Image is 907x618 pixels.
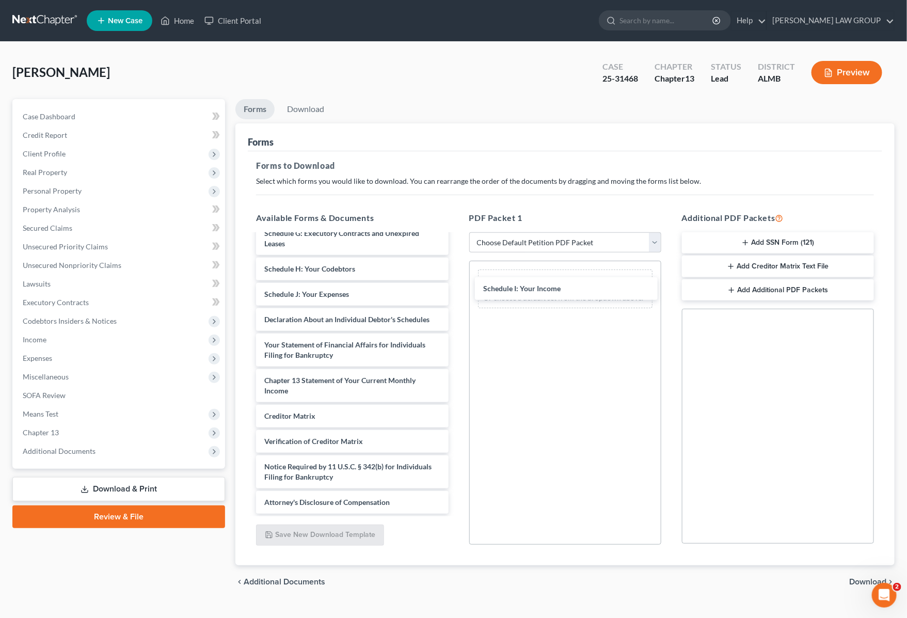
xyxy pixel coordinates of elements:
div: Status [711,61,741,73]
span: Personal Property [23,186,82,195]
div: Case [602,61,638,73]
div: Chapter [655,61,694,73]
span: Executory Contracts [23,298,89,307]
span: Schedule J: Your Expenses [264,290,349,298]
div: Lead [711,73,741,85]
a: Home [155,11,199,30]
button: Add Creditor Matrix Text File [682,256,874,277]
a: Client Portal [199,11,266,30]
a: Case Dashboard [14,107,225,126]
a: Download [279,99,332,119]
span: Codebtors Insiders & Notices [23,316,117,325]
button: Add SSN Form (121) [682,232,874,254]
div: Chapter [655,73,694,85]
span: Property Analysis [23,205,80,214]
span: Verification of Creditor Matrix [264,437,363,446]
span: Declaration About an Individual Debtor's Schedules [264,315,429,324]
span: Unsecured Nonpriority Claims [23,261,121,270]
div: District [758,61,795,73]
span: Attorney's Disclosure of Compensation [264,498,390,506]
div: 25-31468 [602,73,638,85]
input: Search by name... [619,11,714,30]
span: Notice Required by 11 U.S.C. § 342(b) for Individuals Filing for Bankruptcy [264,462,432,481]
button: Download chevron_right [849,578,895,586]
div: ALMB [758,73,795,85]
span: 13 [685,73,694,83]
a: Unsecured Priority Claims [14,237,225,256]
a: Property Analysis [14,200,225,219]
span: Your Statement of Financial Affairs for Individuals Filing for Bankruptcy [264,340,425,359]
span: Schedule G: Executory Contracts and Unexpired Leases [264,229,419,248]
a: Unsecured Nonpriority Claims [14,256,225,275]
span: Schedule H: Your Codebtors [264,264,355,273]
a: Secured Claims [14,219,225,237]
a: Help [731,11,766,30]
button: Preview [811,61,882,84]
a: Review & File [12,505,225,528]
span: Real Property [23,168,67,177]
iframe: Intercom live chat [872,583,897,608]
span: Additional Documents [244,578,325,586]
span: Miscellaneous [23,372,69,381]
button: Add Additional PDF Packets [682,279,874,301]
a: Download & Print [12,477,225,501]
span: Lawsuits [23,279,51,288]
span: Expenses [23,354,52,362]
span: Client Profile [23,149,66,158]
h5: Additional PDF Packets [682,212,874,224]
a: [PERSON_NAME] LAW GROUP [767,11,894,30]
h5: Available Forms & Documents [256,212,448,224]
a: Credit Report [14,126,225,145]
a: SOFA Review [14,386,225,405]
p: Select which forms you would like to download. You can rearrange the order of the documents by dr... [256,176,874,186]
span: Secured Claims [23,224,72,232]
span: Creditor Matrix [264,411,315,420]
span: New Case [108,17,142,25]
span: Unsecured Priority Claims [23,242,108,251]
a: Forms [235,99,275,119]
span: Case Dashboard [23,112,75,121]
a: chevron_left Additional Documents [235,578,325,586]
span: 2 [893,583,901,591]
span: Credit Report [23,131,67,139]
span: SOFA Review [23,391,66,400]
span: Chapter 13 Statement of Your Current Monthly Income [264,376,416,395]
i: chevron_left [235,578,244,586]
div: Drag-and-drop in any documents from the left. These will be merged into the Petition PDF Packet. ... [478,270,653,308]
a: Lawsuits [14,275,225,293]
span: Schedule I: Your Income [483,284,561,293]
div: Forms [248,136,274,148]
span: Additional Documents [23,447,96,455]
h5: Forms to Download [256,160,874,172]
button: Save New Download Template [256,525,384,546]
span: [PERSON_NAME] [12,65,110,80]
span: Chapter 13 [23,428,59,437]
span: Means Test [23,409,58,418]
a: Executory Contracts [14,293,225,312]
span: Income [23,335,46,344]
i: chevron_right [886,578,895,586]
span: Download [849,578,886,586]
h5: PDF Packet 1 [469,212,661,224]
